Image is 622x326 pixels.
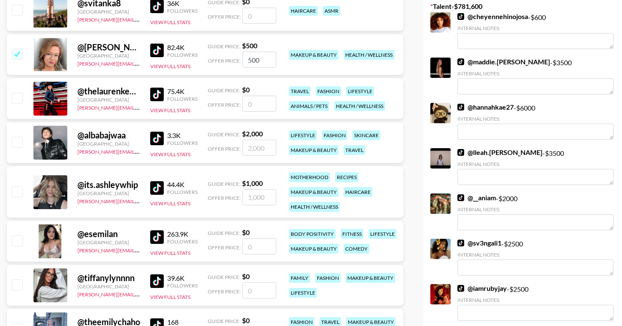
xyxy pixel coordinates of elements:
div: Internal Notes: [457,161,614,167]
span: Guide Price: [208,87,240,94]
div: lifestyle [369,229,396,239]
div: haircare [289,6,318,16]
input: 0 [242,8,276,24]
div: - $ 2500 [457,239,614,276]
img: TikTok [457,194,464,201]
img: TikTok [150,132,164,145]
div: skincare [352,130,380,140]
span: Guide Price: [208,318,240,324]
div: - $ 6000 [457,103,614,140]
div: Internal Notes: [457,297,614,303]
div: @ its.ashleywhip [77,180,140,190]
button: View Full Stats [150,63,190,69]
div: 82.4K [167,43,198,52]
label: Talent - $ 781,600 [430,2,615,11]
a: [PERSON_NAME][EMAIL_ADDRESS][DOMAIN_NAME] [77,15,203,23]
div: Internal Notes: [457,116,614,122]
div: - $ 2500 [457,284,614,321]
img: TikTok [457,149,464,156]
a: @lleah.[PERSON_NAME] [457,148,542,157]
div: lifestyle [289,288,317,298]
div: - $ 2000 [457,193,614,230]
div: @ thelaurenkenzie [77,86,140,97]
div: [GEOGRAPHIC_DATA] [77,141,140,147]
div: @ tiffanylynnnn [77,273,140,283]
strong: $ 1,000 [242,179,263,187]
div: makeup & beauty [289,187,339,197]
div: Followers [167,8,198,14]
div: asmr [323,6,340,16]
div: Internal Notes: [457,25,614,31]
div: lifestyle [289,130,317,140]
span: Guide Price: [208,43,240,50]
div: makeup & beauty [289,50,339,60]
input: 0 [242,238,276,254]
div: haircare [344,187,372,197]
a: @cheyennehinojosa [457,12,528,21]
a: @hannahkae27 [457,103,514,111]
div: Followers [167,189,198,195]
button: View Full Stats [150,107,190,113]
div: [GEOGRAPHIC_DATA] [77,52,140,59]
a: [PERSON_NAME][EMAIL_ADDRESS][DOMAIN_NAME] [77,59,203,67]
input: 0 [242,96,276,112]
a: @maddie.[PERSON_NAME] [457,58,550,66]
img: TikTok [150,230,164,244]
div: [GEOGRAPHIC_DATA] [77,190,140,196]
div: body positivity [289,229,336,239]
div: - $ 600 [457,12,614,49]
div: travel [344,145,365,155]
div: Internal Notes: [457,70,614,77]
img: TikTok [457,13,464,20]
img: TikTok [150,44,164,57]
input: 500 [242,52,276,68]
span: Guide Price: [208,131,240,138]
button: View Full Stats [150,250,190,256]
a: @iamrubyjay [457,284,507,293]
input: 0 [242,282,276,298]
div: fashion [315,273,341,283]
span: Offer Price: [208,102,241,108]
div: Followers [167,96,198,102]
div: @ [PERSON_NAME] [77,42,140,52]
img: TikTok [150,88,164,101]
div: health / wellness [344,50,394,60]
strong: $ 0 [242,86,250,94]
div: comedy [344,244,369,254]
div: 39.6K [167,274,198,282]
div: health / wellness [334,101,385,111]
span: Guide Price: [208,181,240,187]
div: @ albabajwaa [77,130,140,141]
div: lifestyle [346,86,374,96]
strong: $ 0 [242,228,250,236]
a: [PERSON_NAME][EMAIL_ADDRESS][DOMAIN_NAME] [77,147,203,155]
a: @sv3ngali1 [457,239,501,247]
a: [PERSON_NAME][EMAIL_ADDRESS][DOMAIN_NAME] [77,246,203,254]
input: 2,000 [242,140,276,156]
span: Offer Price: [208,244,241,251]
div: Followers [167,140,198,146]
div: fitness [341,229,363,239]
div: Followers [167,238,198,245]
div: [GEOGRAPHIC_DATA] [77,283,140,290]
div: 3.3K [167,131,198,140]
button: View Full Stats [150,19,190,25]
div: Followers [167,52,198,58]
input: 1,000 [242,189,276,205]
div: 44.4K [167,180,198,189]
div: health / wellness [289,202,340,212]
strong: $ 2,000 [242,130,263,138]
div: - $ 3500 [457,148,614,185]
img: TikTok [457,240,464,246]
div: Followers [167,282,198,289]
img: TikTok [150,274,164,288]
div: travel [289,86,311,96]
div: Internal Notes: [457,251,614,258]
span: Guide Price: [208,230,240,236]
img: TikTok [457,285,464,292]
a: [PERSON_NAME][EMAIL_ADDRESS][DOMAIN_NAME] [77,103,203,111]
a: [PERSON_NAME][EMAIL_ADDRESS][DOMAIN_NAME] [77,196,203,204]
strong: $ 0 [242,316,250,324]
div: [GEOGRAPHIC_DATA] [77,239,140,246]
div: fashion [316,86,341,96]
